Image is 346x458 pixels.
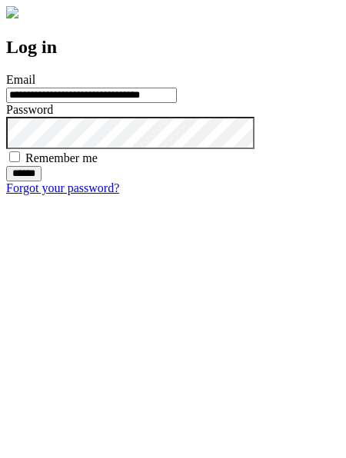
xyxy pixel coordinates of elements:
[6,73,35,86] label: Email
[6,37,340,58] h2: Log in
[6,6,18,18] img: logo-4e3dc11c47720685a147b03b5a06dd966a58ff35d612b21f08c02c0306f2b779.png
[6,103,53,116] label: Password
[6,181,119,194] a: Forgot your password?
[25,151,98,164] label: Remember me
